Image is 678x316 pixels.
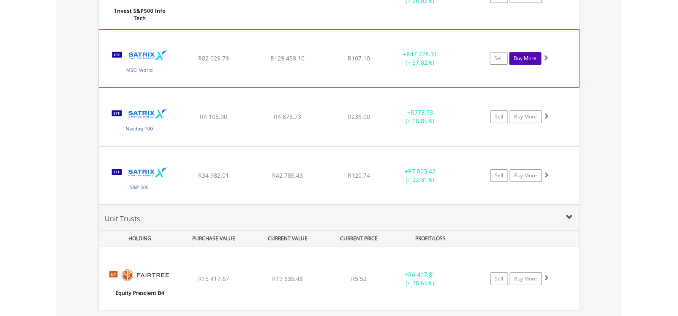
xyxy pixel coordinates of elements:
[103,40,176,85] img: TFSA.STXWDM.png
[490,52,508,65] a: Sell
[348,54,370,62] span: R107.10
[272,171,303,179] span: R42 785.43
[198,275,229,283] span: R15 417.67
[408,167,436,175] span: R7 803.42
[325,231,392,246] div: CURRENT PRICE
[389,270,452,287] div: + (+ 28.65%)
[348,113,370,121] span: R236.00
[270,54,305,62] span: R129 458.10
[490,169,508,182] a: Sell
[406,50,437,58] span: R47 428.31
[351,275,367,283] span: R5.52
[103,99,176,144] img: TFSA.STXNDQ.png
[389,108,452,125] div: + (+ 18.85%)
[200,113,227,121] span: R4 105.00
[103,258,176,308] img: UT.ZA.FEPFB4.png
[198,54,229,62] span: R82 029.79
[99,231,176,246] div: HOLDING
[274,113,301,121] span: R4 878.73
[103,157,176,203] img: TFSA.STX500.png
[178,231,250,246] div: PURCHASE VALUE
[388,50,452,67] div: + (+ 57.82%)
[490,272,508,285] a: Sell
[389,167,452,184] div: + (+ 22.31%)
[272,275,303,283] span: R19 835.48
[252,231,324,246] div: CURRENT VALUE
[509,52,542,65] a: Buy More
[198,171,229,179] span: R34 982.01
[348,171,370,179] span: R120.74
[411,108,433,116] span: R773.73
[490,110,508,123] a: Sell
[395,231,467,246] div: PROFIT/LOSS
[510,272,542,285] a: Buy More
[408,270,436,278] span: R4 417.81
[105,214,141,223] span: Unit Trusts
[510,169,542,182] a: Buy More
[510,110,542,123] a: Buy More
